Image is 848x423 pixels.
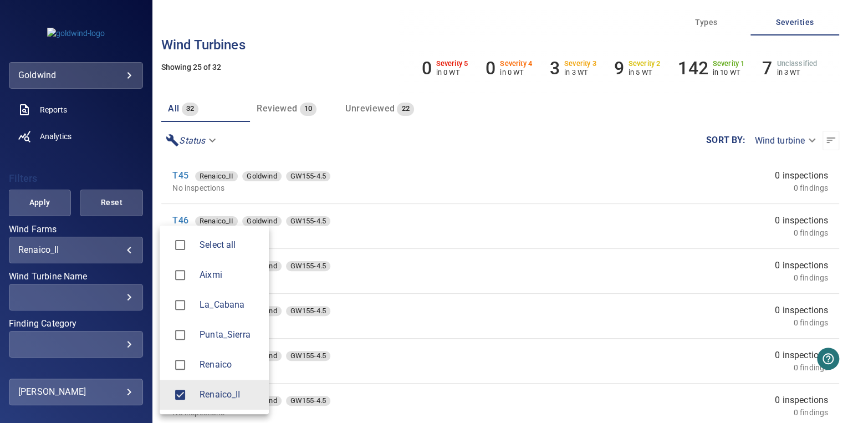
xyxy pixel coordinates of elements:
[200,298,260,312] div: Wind Farms La_Cabana
[200,238,260,252] span: Select all
[200,268,260,282] div: Wind Farms Aixmi
[200,328,260,342] div: Wind Farms Punta_Sierra
[160,226,269,414] ul: Renaico_II
[200,268,260,282] span: Aixmi
[200,388,260,401] div: Wind Farms Renaico_II
[200,328,260,342] span: Punta_Sierra
[168,383,192,406] span: Renaico_II
[168,323,192,346] span: Punta_Sierra
[200,358,260,371] span: Renaico
[168,263,192,287] span: Aixmi
[168,353,192,376] span: Renaico
[200,358,260,371] div: Wind Farms Renaico
[200,388,260,401] span: Renaico_II
[200,298,260,312] span: La_Cabana
[168,293,192,317] span: La_Cabana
